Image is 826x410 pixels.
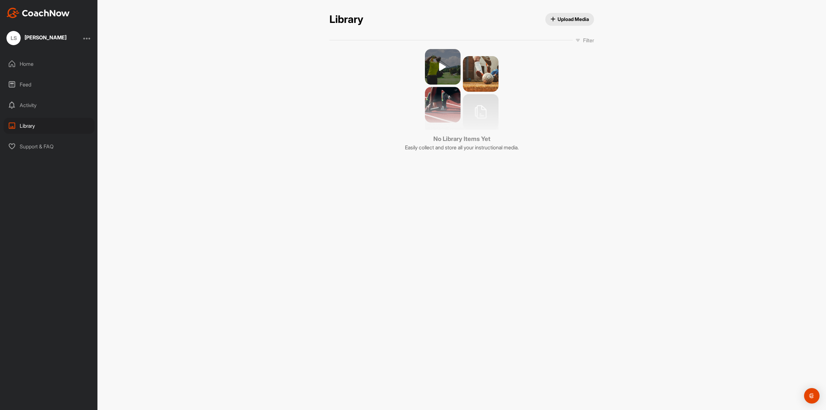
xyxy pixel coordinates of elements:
[25,35,66,40] div: [PERSON_NAME]
[425,49,499,130] img: no media
[4,56,95,72] div: Home
[405,135,519,144] h3: No Library Items Yet
[6,8,70,18] img: CoachNow
[550,16,589,23] span: Upload Media
[804,388,820,404] div: Open Intercom Messenger
[4,76,95,93] div: Feed
[4,97,95,113] div: Activity
[4,118,95,134] div: Library
[329,13,363,26] h2: Library
[6,31,21,45] div: LS
[583,36,594,44] p: Filter
[405,144,519,151] p: Easily collect and store all your instructional media.
[545,13,594,26] button: Upload Media
[4,138,95,155] div: Support & FAQ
